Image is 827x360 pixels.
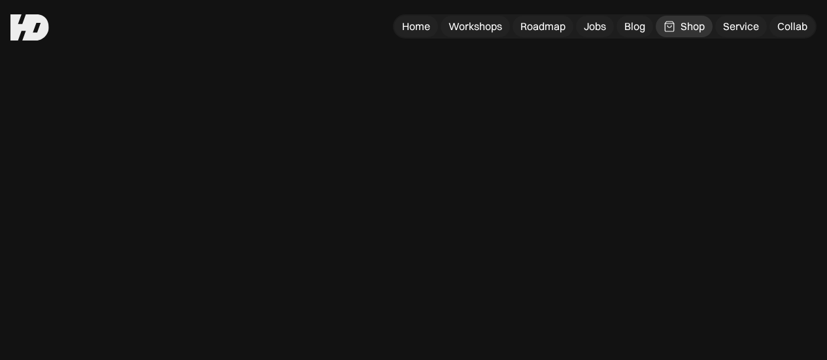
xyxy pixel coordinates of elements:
[715,16,767,37] a: Service
[624,20,645,33] div: Blog
[769,16,815,37] a: Collab
[394,16,438,37] a: Home
[777,20,807,33] div: Collab
[576,16,614,37] a: Jobs
[402,20,430,33] div: Home
[681,20,705,33] div: Shop
[723,20,759,33] div: Service
[441,16,510,37] a: Workshops
[584,20,606,33] div: Jobs
[448,20,502,33] div: Workshops
[513,16,573,37] a: Roadmap
[656,16,713,37] a: Shop
[616,16,653,37] a: Blog
[520,20,565,33] div: Roadmap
